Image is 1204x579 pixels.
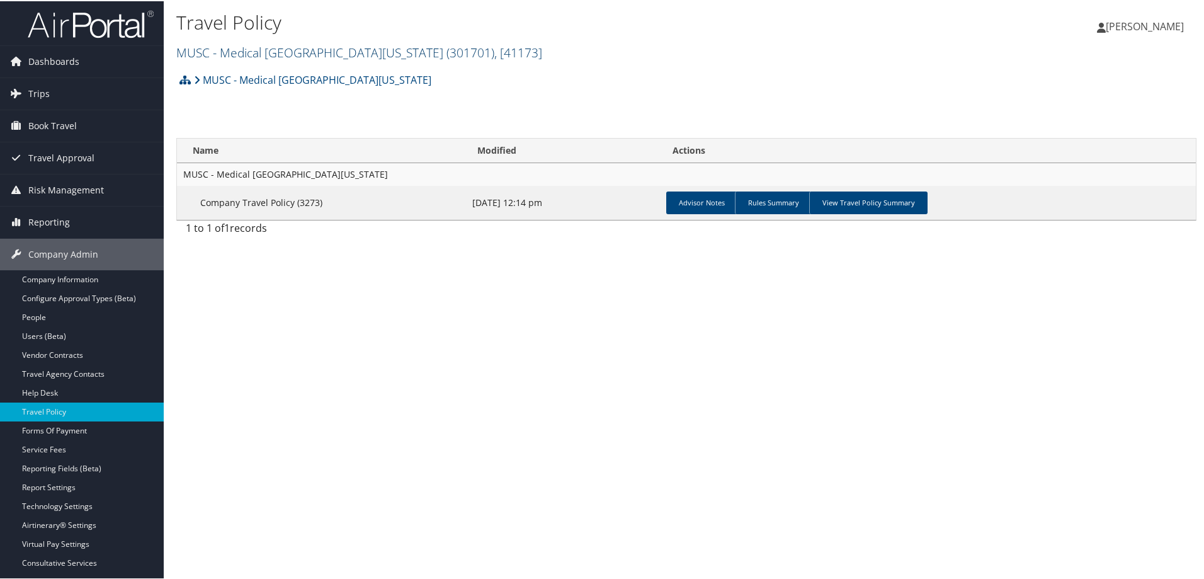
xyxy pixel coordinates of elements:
span: [PERSON_NAME] [1106,18,1184,32]
span: Travel Approval [28,141,94,173]
th: Name: activate to sort column ascending [177,137,466,162]
a: MUSC - Medical [GEOGRAPHIC_DATA][US_STATE] [176,43,542,60]
a: Rules Summary [735,190,812,213]
h1: Travel Policy [176,8,856,35]
span: 1 [224,220,230,234]
a: [PERSON_NAME] [1097,6,1196,44]
th: Actions [661,137,1196,162]
td: MUSC - Medical [GEOGRAPHIC_DATA][US_STATE] [177,162,1196,185]
a: Advisor Notes [666,190,737,213]
a: View Travel Policy Summary [809,190,928,213]
span: Reporting [28,205,70,237]
a: MUSC - Medical [GEOGRAPHIC_DATA][US_STATE] [194,66,431,91]
td: Company Travel Policy (3273) [177,185,466,219]
span: Trips [28,77,50,108]
span: Book Travel [28,109,77,140]
span: Risk Management [28,173,104,205]
div: 1 to 1 of records [186,219,422,241]
td: [DATE] 12:14 pm [466,185,661,219]
span: , [ 41173 ] [494,43,542,60]
img: airportal-logo.png [28,8,154,38]
span: Company Admin [28,238,98,269]
th: Modified: activate to sort column ascending [466,137,661,162]
span: Dashboards [28,45,79,76]
span: ( 301701 ) [446,43,494,60]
